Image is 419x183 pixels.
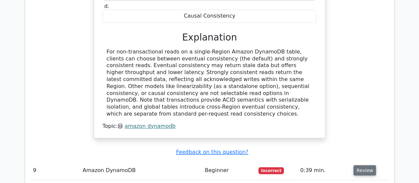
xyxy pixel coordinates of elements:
div: For non-transactional reads on a single-Region Amazon DynamoDB table, clients can choose between ... [107,48,313,118]
a: amazon dynamodb [125,123,176,129]
div: Causal Consistency [103,10,317,23]
div: Topic: [103,123,317,130]
button: Review [353,165,376,175]
td: 9 [30,161,80,180]
span: Incorrect [258,167,284,174]
td: Beginner [202,161,256,180]
td: 0:39 min. [297,161,351,180]
h3: Explanation [107,32,313,43]
td: Amazon DynamoDB [80,161,202,180]
a: Feedback on this question? [176,149,248,155]
span: d. [104,3,109,9]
